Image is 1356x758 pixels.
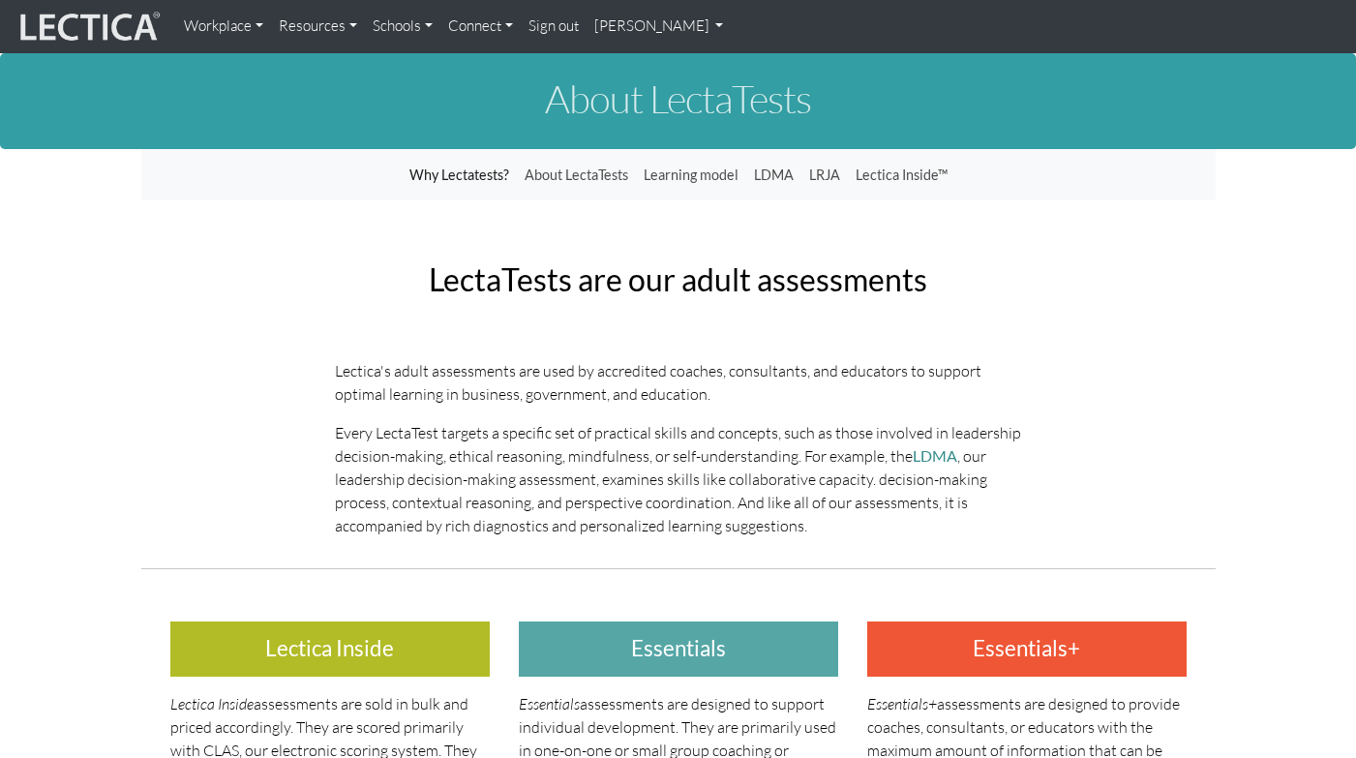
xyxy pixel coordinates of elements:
[746,157,801,194] a: LDMA
[335,359,1022,406] p: Lectica's adult assessments are used by accredited coaches, consultants, and educators to support...
[141,77,1216,120] h1: About LectaTests
[271,8,365,45] a: Resources
[176,8,271,45] a: Workplace
[335,421,1022,537] p: Every LectaTest targets a specific set of practical skills and concepts, such as those involved i...
[867,622,1187,677] h3: Essentials+
[335,262,1022,296] h2: LectaTests are our adult assessments
[801,157,848,194] a: LRJA
[365,8,440,45] a: Schools
[517,157,636,194] a: About LectaTests
[636,157,746,194] a: Learning model
[519,694,580,713] em: Essentials
[587,8,732,45] a: [PERSON_NAME]
[440,8,521,45] a: Connect
[15,9,161,45] img: lecticalive
[521,8,587,45] a: Sign out
[402,157,517,194] a: Why Lectatests?
[913,446,957,465] a: LDMA
[170,694,254,713] em: Lectica Inside
[867,694,937,713] em: Essentials+
[519,622,838,677] h3: Essentials
[848,157,955,194] a: Lectica Inside™
[170,622,490,677] h3: Lectica Inside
